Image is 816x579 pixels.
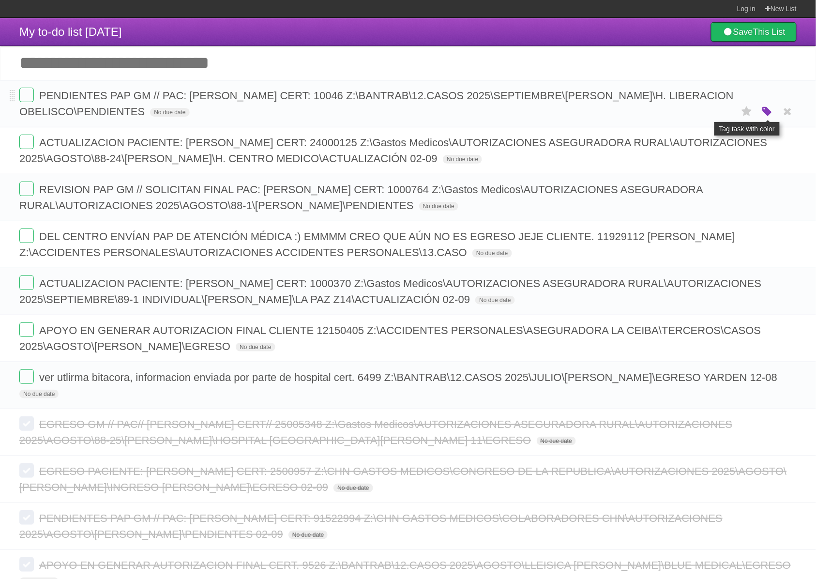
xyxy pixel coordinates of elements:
[472,249,512,258] span: No due date
[19,369,34,384] label: Done
[19,322,34,337] label: Done
[19,463,34,478] label: Done
[150,108,189,117] span: No due date
[19,277,761,305] span: ACTUALIZACION PACIENTE: [PERSON_NAME] CERT: 1000370 Z:\Gastos Medicos\AUTORIZACIONES ASEGURADORA ...
[19,416,34,431] label: Done
[19,275,34,290] label: Done
[333,484,373,492] span: No due date
[236,343,275,351] span: No due date
[19,324,761,352] span: APOYO EN GENERAR AUTORIZACION FINAL CLIENTE 12150405 Z:\ACCIDENTES PERSONALES\ASEGURADORA LA CEIB...
[19,135,34,149] label: Done
[19,88,34,102] label: Done
[19,418,733,446] span: EGRESO GM // PAC// [PERSON_NAME] CERT// 25005348 Z:\Gastos Medicos\AUTORIZACIONES ASEGURADORA RUR...
[419,202,458,211] span: No due date
[19,510,34,525] label: Done
[288,531,328,539] span: No due date
[19,182,34,196] label: Done
[19,557,34,572] label: Done
[753,27,786,37] b: This List
[738,104,756,120] label: Star task
[19,25,122,38] span: My to-do list [DATE]
[39,371,780,383] span: ver utlirma bitacora, informacion enviada por parte de hospital cert. 6499 Z:\BANTRAB\12.CASOS 20...
[475,296,514,305] span: No due date
[19,137,768,165] span: ACTUALIZACION PACIENTE: [PERSON_NAME] CERT: 24000125 Z:\Gastos Medicos\AUTORIZACIONES ASEGURADORA...
[711,22,797,42] a: SaveThis List
[19,183,703,212] span: REVISION PAP GM // SOLICITAN FINAL PAC: [PERSON_NAME] CERT: 1000764 Z:\Gastos Medicos\AUTORIZACIO...
[443,155,482,164] span: No due date
[39,559,793,571] span: APOYO EN GENERAR AUTORIZACION FINAL CERT. 9526 Z:\BANTRAB\12.CASOS 2025\AGOSTO\LLEISICA [PERSON_N...
[537,437,576,445] span: No due date
[19,512,723,540] span: PENDIENTES PAP GM // PAC: [PERSON_NAME] CERT: 91522994 Z:\CHN GASTOS MEDICOS\COLABORADORES CHN\AU...
[19,390,59,398] span: No due date
[19,465,787,493] span: EGRESO PACIENTE: [PERSON_NAME] CERT: 2500957 Z:\CHN GASTOS MEDICOS\CONGRESO DE LA REPUBLICA\AUTOR...
[19,230,735,259] span: DEL CENTRO ENVÍAN PAP DE ATENCIÓN MÉDICA :) EMMMM CREO QUE AÚN NO ES EGRESO JEJE CLIENTE. 1192911...
[19,229,34,243] label: Done
[19,90,734,118] span: PENDIENTES PAP GM // PAC: [PERSON_NAME] CERT: 10046 Z:\BANTRAB\12.CASOS 2025\SEPTIEMBRE\[PERSON_N...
